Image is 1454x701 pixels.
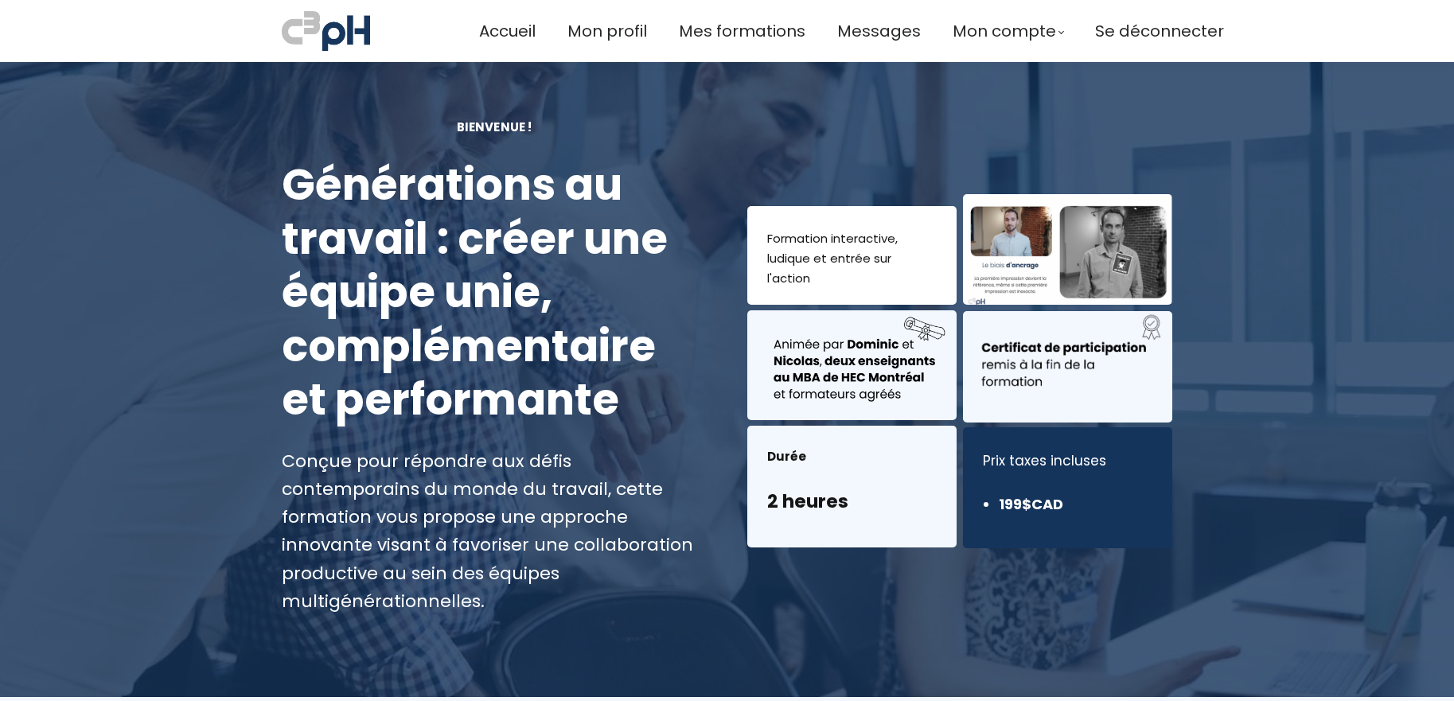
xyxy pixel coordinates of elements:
[567,18,647,45] a: Mon profil
[282,8,370,54] img: a70bc7685e0efc0bd0b04b3506828469.jpeg
[999,494,1063,514] font: 199$CAD
[1095,18,1224,45] a: Se déconnecter
[767,448,806,465] font: Durée
[479,18,536,45] a: Accueil
[837,18,921,45] a: Messages
[953,18,1056,45] span: Mon compte
[767,489,848,514] font: 2 heures
[282,449,693,613] font: Conçue pour répondre aux défis contemporains du monde du travail, cette formation vous propose un...
[457,119,532,135] font: Bienvenue !
[767,230,898,286] font: Formation interactive, ludique et entrée sur l'action
[983,451,1106,470] font: Prix ​​taxes incluses
[282,154,668,430] font: Générations au travail : créer une équipe unie, complémentaire et performante
[679,18,805,45] a: Mes formations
